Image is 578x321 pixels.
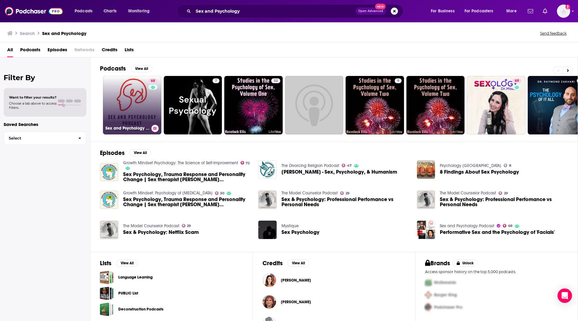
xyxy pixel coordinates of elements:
span: More [506,7,517,15]
a: Sex Psychology [258,221,277,239]
a: 8 Findings About Sex Psychology [440,169,519,175]
h2: Filter By [4,73,86,82]
button: Judy KurianskyJudy Kuriansky [263,292,406,312]
span: New [375,4,386,9]
a: 72 [241,161,250,165]
span: Sex Psychology, Trauma Response and Personality Change | Sex therapist [PERSON_NAME] [PERSON_NAME] [123,197,251,207]
a: 7 [164,76,222,134]
a: 29 [499,191,508,195]
span: Credits [102,45,117,57]
a: 29 [340,191,350,195]
span: 32 [274,78,278,84]
button: Unlock [452,260,478,267]
a: 9 [346,76,404,134]
span: 7 [215,78,217,84]
img: 8 Findings About Sex Psychology [417,160,435,179]
a: Psychology University Hall [440,163,501,168]
a: 30 [215,191,225,195]
img: Sex & Psychology: Professional Perfomance vs Personal Needs [417,190,435,209]
a: Growth Mindset: Psychology of self-improvement [123,190,213,196]
button: Send feedback [538,31,568,36]
img: Performative Sex and the Psychology of 'Facials' [417,221,435,239]
h2: Episodes [100,149,125,157]
a: PUBLIC List [100,287,113,300]
span: Podchaser Pro [434,305,462,310]
button: open menu [502,6,524,16]
span: Language Learning [100,271,113,284]
h3: Sex and Psychology [42,30,86,36]
span: [PERSON_NAME] - Sex, Psychology, & Humanism [281,169,397,175]
span: Monitoring [128,7,150,15]
span: Lists [125,45,134,57]
span: Open Advanced [358,10,383,13]
a: 68 [503,224,512,228]
span: Burger King [434,292,457,297]
button: Select [4,131,86,145]
a: Sex & Psychology: Netflix Scam [123,230,199,235]
span: 9 [397,78,399,84]
span: 30 [220,192,224,195]
span: Podcasts [20,45,40,57]
h2: Lists [100,260,111,267]
a: Episodes [48,45,67,57]
a: 29 [182,224,191,228]
a: 47 [342,164,352,167]
a: Podchaser - Follow, Share and Rate Podcasts [5,5,63,17]
button: Open AdvancedNew [356,8,386,15]
a: Mystique [281,223,299,228]
a: The Divorcing Religion Podcast [281,163,339,168]
span: Logged in as AtriaBooks [557,5,570,18]
button: Show profile menu [557,5,570,18]
span: Podcasts [75,7,92,15]
span: 72 [246,162,250,165]
button: View All [287,260,309,267]
p: Saved Searches [4,121,86,127]
a: Deconstruction Podcasts [118,306,163,313]
a: 69 [512,78,521,83]
a: Sex & Psychology: Professional Perfomance vs Personal Needs [281,197,410,207]
a: Charts [100,6,120,16]
h3: Sex and Psychology Podcast [105,126,149,131]
span: Sex Psychology, Trauma Response and Personality Change | Sex therapist [PERSON_NAME] [PERSON_NAME] [123,172,251,182]
img: Sex Psychology, Trauma Response and Personality Change | Sex therapist Rachel Jane Cooke [100,163,118,181]
h2: Podcasts [100,65,126,72]
a: Sex Psychology, Trauma Response and Personality Change | Sex therapist Rachel Jane Cooke [123,172,251,182]
button: Kat TrimarcoKat Trimarco [263,271,406,290]
span: [PERSON_NAME] [281,300,311,304]
h2: Credits [263,260,283,267]
h3: Search [20,30,35,36]
a: 32 [271,78,280,83]
a: 32 [224,76,283,134]
a: Show notifications dropdown [540,6,550,16]
a: Sex & Psychology: Professional Perfomance vs Personal Needs [440,197,568,207]
a: 9 [395,78,402,83]
a: The Model Counselor Podcast [123,223,179,228]
a: Deconstruction Podcasts [100,303,113,316]
img: Judy Kuriansky [263,295,276,309]
button: open menu [70,6,100,16]
a: The Model Counselor Podcast [281,190,338,196]
a: Performative Sex and the Psychology of 'Facials' [440,230,555,235]
div: Search podcasts, credits, & more... [182,4,409,18]
span: 29 [346,192,350,195]
span: McDonalds [434,280,456,285]
a: Sex Psychology [281,230,319,235]
span: For Podcasters [465,7,493,15]
img: Kat Trimarco [263,273,276,287]
img: Marty Shoemaker - Sex, Psychology, & Humanism [258,160,277,179]
a: 8 [504,164,511,167]
img: Sex & Psychology: Netflix Scam [100,221,118,239]
div: Open Intercom Messenger [558,288,572,303]
a: All [7,45,13,57]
